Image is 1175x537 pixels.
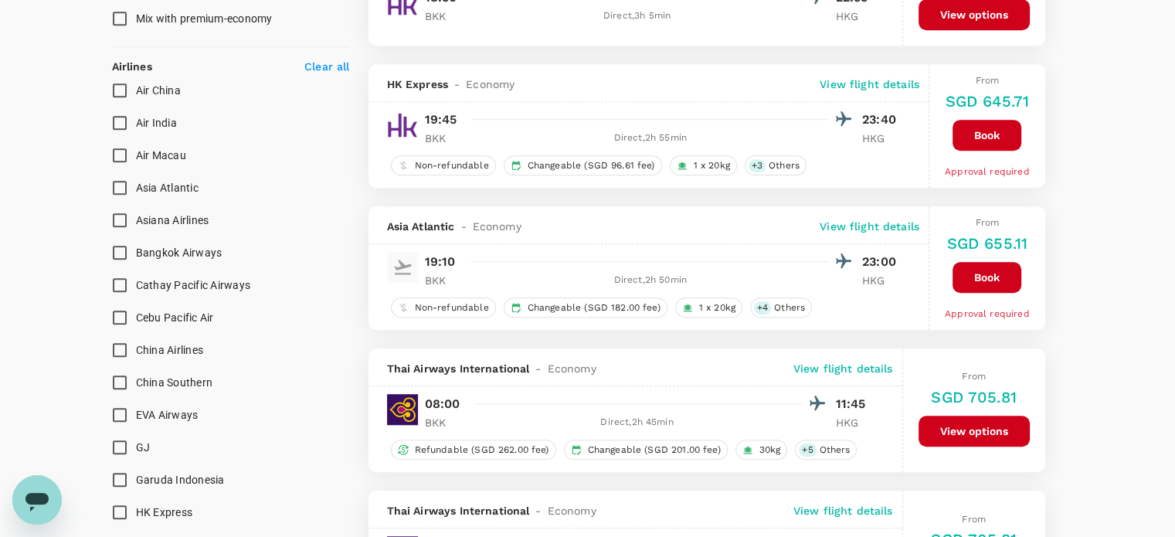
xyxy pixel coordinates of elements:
[768,301,811,314] span: Others
[945,166,1030,177] span: Approval required
[836,8,874,24] p: HKG
[946,231,1027,256] h6: SGD 655.11
[975,217,999,228] span: From
[754,301,771,314] span: + 4
[735,440,788,460] div: 30kg
[136,12,273,25] span: Mix with premium-economy
[136,409,199,421] span: EVA Airways
[425,253,456,271] p: 19:10
[529,361,547,376] span: -
[136,182,199,194] span: Asia Atlantic
[304,59,349,74] p: Clear all
[136,117,177,129] span: Air India
[454,219,472,234] span: -
[945,308,1030,319] span: Approval required
[136,214,209,226] span: Asiana Airlines
[820,219,919,234] p: View flight details
[836,415,874,430] p: HKG
[136,279,251,291] span: Cathay Pacific Airways
[136,376,213,389] span: China Southern
[504,155,662,175] div: Changeable (SGD 96.61 fee)
[136,474,225,486] span: Garuda Indonesia
[136,84,181,97] span: Air China
[962,371,986,382] span: From
[387,76,449,92] span: HK Express
[953,262,1021,293] button: Book
[745,155,807,175] div: +3Others
[813,444,857,457] span: Others
[749,159,766,172] span: + 3
[862,131,901,146] p: HKG
[387,219,455,234] span: Asia Atlantic
[473,415,802,430] div: Direct , 2h 45min
[582,444,727,457] span: Changeable (SGD 201.00 fee)
[425,415,464,430] p: BKK
[387,361,530,376] span: Thai Airways International
[931,385,1017,410] h6: SGD 705.81
[12,475,62,525] iframe: Button to launch messaging window
[548,503,596,518] span: Economy
[448,76,466,92] span: -
[425,131,464,146] p: BKK
[521,159,661,172] span: Changeable (SGD 96.61 fee)
[112,60,152,73] strong: Airlines
[862,273,901,288] p: HKG
[670,155,737,175] div: 1 x 20kg
[425,395,460,413] p: 08:00
[975,75,999,86] span: From
[136,246,222,259] span: Bangkok Airways
[675,297,742,318] div: 1 x 20kg
[862,253,901,271] p: 23:00
[473,219,521,234] span: Economy
[799,444,816,457] span: + 5
[962,514,986,525] span: From
[820,76,919,92] p: View flight details
[793,503,893,518] p: View flight details
[387,110,418,141] img: UO
[919,416,1030,447] button: View options
[762,159,806,172] span: Others
[136,506,193,518] span: HK Express
[529,503,547,518] span: -
[391,440,556,460] div: Refundable (SGD 262.00 fee)
[473,273,828,288] div: Direct , 2h 50min
[753,444,787,457] span: 30kg
[688,159,736,172] span: 1 x 20kg
[750,297,812,318] div: +4Others
[425,273,464,288] p: BKK
[409,301,495,314] span: Non-refundable
[136,311,214,324] span: Cebu Pacific Air
[391,155,496,175] div: Non-refundable
[391,297,496,318] div: Non-refundable
[862,110,901,129] p: 23:40
[521,301,667,314] span: Changeable (SGD 182.00 fee)
[387,503,530,518] span: Thai Airways International
[409,159,495,172] span: Non-refundable
[136,441,151,454] span: GJ
[409,444,555,457] span: Refundable (SGD 262.00 fee)
[504,297,667,318] div: Changeable (SGD 182.00 fee)
[473,8,802,24] div: Direct , 3h 5min
[953,120,1021,151] button: Book
[466,76,514,92] span: Economy
[425,110,457,129] p: 19:45
[564,440,728,460] div: Changeable (SGD 201.00 fee)
[836,395,874,413] p: 11:45
[136,344,204,356] span: China Airlines
[795,440,857,460] div: +5Others
[473,131,828,146] div: Direct , 2h 55min
[387,252,418,283] img: HB
[548,361,596,376] span: Economy
[425,8,464,24] p: BKK
[945,89,1029,114] h6: SGD 645.71
[136,149,186,161] span: Air Macau
[387,394,418,425] img: TG
[793,361,893,376] p: View flight details
[693,301,742,314] span: 1 x 20kg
